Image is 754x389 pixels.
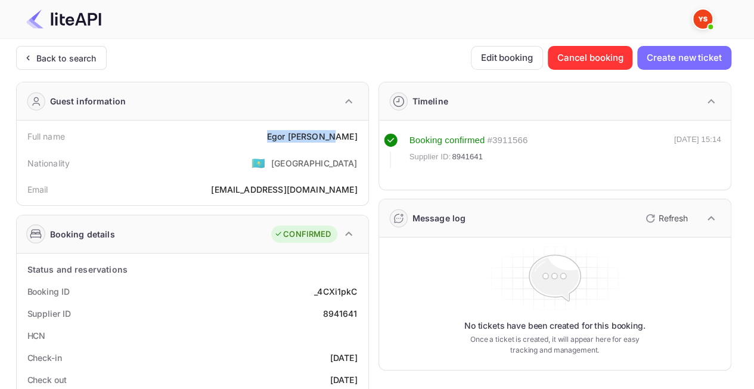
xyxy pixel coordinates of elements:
div: Egor [PERSON_NAME] [267,130,358,143]
div: Back to search [36,52,97,64]
div: Check-in [27,351,62,364]
div: [GEOGRAPHIC_DATA] [271,157,358,169]
button: Refresh [638,209,693,228]
div: Nationality [27,157,70,169]
div: [EMAIL_ADDRESS][DOMAIN_NAME] [211,183,357,196]
span: 8941641 [452,151,483,163]
div: # 3911566 [487,134,528,147]
div: Full name [27,130,65,143]
div: [DATE] [330,373,358,386]
button: Edit booking [471,46,543,70]
div: Message log [412,212,466,224]
div: [DATE] [330,351,358,364]
p: No tickets have been created for this booking. [464,320,646,332]
div: CONFIRMED [274,229,331,240]
div: 8941641 [322,307,357,320]
div: [DATE] 15:14 [674,134,721,168]
div: Booking ID [27,285,70,298]
div: Booking details [50,228,115,240]
div: Booking confirmed [409,134,485,147]
span: Supplier ID: [409,151,451,163]
div: _4CXi1pkC [314,285,357,298]
div: Guest information [50,95,126,107]
img: LiteAPI Logo [26,10,101,29]
img: Yandex Support [693,10,712,29]
p: Refresh [659,212,688,224]
span: United States [252,152,265,174]
div: Timeline [412,95,448,107]
div: Supplier ID [27,307,71,320]
div: Check out [27,373,67,386]
button: Cancel booking [548,46,633,70]
div: Email [27,183,48,196]
button: Create new ticket [637,46,731,70]
div: Status and reservations [27,263,128,276]
p: Once a ticket is created, it will appear here for easy tracking and management. [461,334,649,356]
div: HCN [27,329,46,342]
